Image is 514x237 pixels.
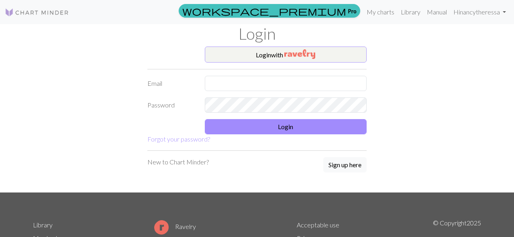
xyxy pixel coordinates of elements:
[147,157,209,167] p: New to Chart Minder?
[28,24,486,43] h1: Login
[179,4,360,18] a: Pro
[323,157,367,173] a: Sign up here
[424,4,450,20] a: Manual
[284,49,315,59] img: Ravelry
[33,221,53,229] a: Library
[297,221,339,229] a: Acceptable use
[398,4,424,20] a: Library
[205,119,367,134] button: Login
[5,8,69,17] img: Logo
[323,157,367,172] button: Sign up here
[143,97,200,113] label: Password
[147,135,210,143] a: Forgot your password?
[154,220,169,235] img: Ravelry logo
[205,47,367,63] button: Loginwith
[143,76,200,91] label: Email
[182,5,346,16] span: workspace_premium
[154,223,196,230] a: Ravelry
[450,4,509,20] a: Hinancytheressa
[363,4,398,20] a: My charts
